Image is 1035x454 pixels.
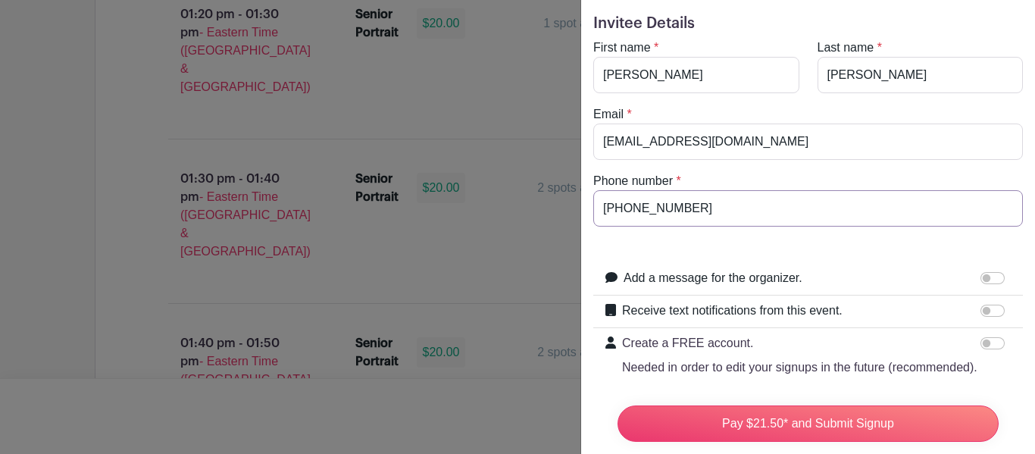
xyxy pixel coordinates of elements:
label: Add a message for the organizer. [624,269,802,287]
label: Email [593,105,624,124]
h5: Invitee Details [593,14,1023,33]
p: Needed in order to edit your signups in the future (recommended). [622,359,977,377]
label: Receive text notifications from this event. [622,302,843,320]
label: Last name [818,39,874,57]
p: Create a FREE account. [622,334,977,352]
label: Phone number [593,172,673,190]
input: Pay $21.50* and Submit Signup [618,405,999,442]
label: First name [593,39,651,57]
